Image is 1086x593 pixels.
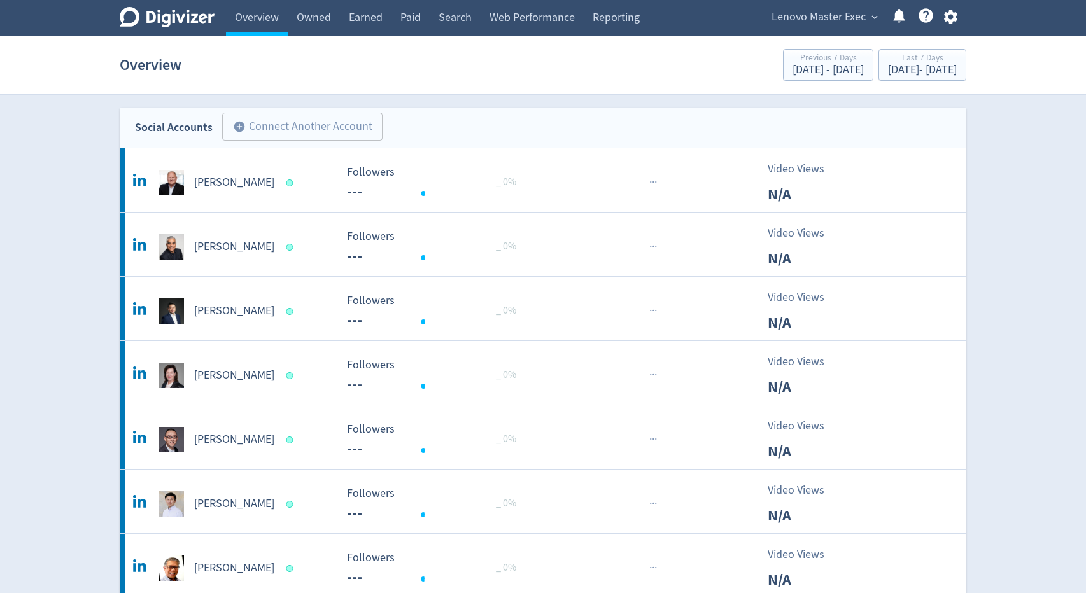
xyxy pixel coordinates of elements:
[496,176,516,188] span: _ 0%
[194,239,274,255] h5: [PERSON_NAME]
[654,496,657,512] span: ·
[341,487,532,521] svg: Followers ---
[194,432,274,447] h5: [PERSON_NAME]
[120,341,966,405] a: Emily Ketchen undefined[PERSON_NAME] Followers --- Followers --- _ 0%···Video ViewsN/A
[768,160,841,178] p: Video Views
[213,115,383,141] a: Connect Another Account
[768,375,841,398] p: N/A
[772,7,866,27] span: Lenovo Master Exec
[194,368,274,383] h5: [PERSON_NAME]
[768,183,841,206] p: N/A
[286,501,297,508] span: Data last synced: 18 Aug 2025, 2:02am (AEST)
[222,113,383,141] button: Connect Another Account
[768,482,841,499] p: Video Views
[783,49,873,81] button: Previous 7 Days[DATE] - [DATE]
[652,560,654,576] span: ·
[649,496,652,512] span: ·
[286,372,297,379] span: Data last synced: 18 Aug 2025, 10:01am (AEST)
[768,247,841,270] p: N/A
[194,175,274,190] h5: [PERSON_NAME]
[768,353,841,370] p: Video Views
[496,497,516,510] span: _ 0%
[649,239,652,255] span: ·
[768,289,841,306] p: Video Views
[768,417,841,435] p: Video Views
[341,295,532,328] svg: Followers ---
[194,561,274,576] h5: [PERSON_NAME]
[120,45,181,85] h1: Overview
[652,431,654,447] span: ·
[286,179,297,186] span: Data last synced: 18 Aug 2025, 4:02am (AEST)
[496,368,516,381] span: _ 0%
[341,166,532,200] svg: Followers ---
[194,496,274,512] h5: [PERSON_NAME]
[652,239,654,255] span: ·
[233,120,246,133] span: add_circle
[286,244,297,251] span: Data last synced: 17 Aug 2025, 9:01pm (AEST)
[341,230,532,264] svg: Followers ---
[654,239,657,255] span: ·
[649,174,652,190] span: ·
[768,225,841,242] p: Video Views
[286,436,297,443] span: Data last synced: 18 Aug 2025, 3:01am (AEST)
[194,303,274,319] h5: [PERSON_NAME]
[496,304,516,317] span: _ 0%
[649,303,652,319] span: ·
[768,504,841,527] p: N/A
[652,303,654,319] span: ·
[649,367,652,383] span: ·
[135,118,213,137] div: Social Accounts
[286,565,297,572] span: Data last synced: 18 Aug 2025, 8:03am (AEST)
[649,431,652,447] span: ·
[793,53,864,64] div: Previous 7 Days
[654,174,657,190] span: ·
[654,560,657,576] span: ·
[768,568,841,591] p: N/A
[768,440,841,463] p: N/A
[341,423,532,457] svg: Followers ---
[120,277,966,340] a: Eddie Ang 洪珵东 undefined[PERSON_NAME] Followers --- Followers --- _ 0%···Video ViewsN/A
[888,53,957,64] div: Last 7 Days
[869,11,880,23] span: expand_more
[159,170,184,195] img: Daryl Cromer undefined
[654,431,657,447] span: ·
[649,560,652,576] span: ·
[159,427,184,452] img: Eric Yu Hai undefined
[159,491,184,517] img: George Toh undefined
[159,363,184,388] img: Emily Ketchen undefined
[120,213,966,276] a: Dilip Bhatia undefined[PERSON_NAME] Followers --- Followers --- _ 0%···Video ViewsN/A
[652,367,654,383] span: ·
[496,433,516,445] span: _ 0%
[286,308,297,315] span: Data last synced: 18 Aug 2025, 4:02am (AEST)
[767,7,881,27] button: Lenovo Master Exec
[768,311,841,334] p: N/A
[159,555,184,581] img: James Loh undefined
[120,148,966,212] a: Daryl Cromer undefined[PERSON_NAME] Followers --- Followers --- _ 0%···Video ViewsN/A
[654,303,657,319] span: ·
[120,470,966,533] a: George Toh undefined[PERSON_NAME] Followers --- Followers --- _ 0%···Video ViewsN/A
[793,64,864,76] div: [DATE] - [DATE]
[654,367,657,383] span: ·
[888,64,957,76] div: [DATE] - [DATE]
[159,234,184,260] img: Dilip Bhatia undefined
[652,496,654,512] span: ·
[496,240,516,253] span: _ 0%
[878,49,966,81] button: Last 7 Days[DATE]- [DATE]
[159,298,184,324] img: Eddie Ang 洪珵东 undefined
[341,359,532,393] svg: Followers ---
[496,561,516,574] span: _ 0%
[120,405,966,469] a: Eric Yu Hai undefined[PERSON_NAME] Followers --- Followers --- _ 0%···Video ViewsN/A
[341,552,532,585] svg: Followers ---
[768,546,841,563] p: Video Views
[652,174,654,190] span: ·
